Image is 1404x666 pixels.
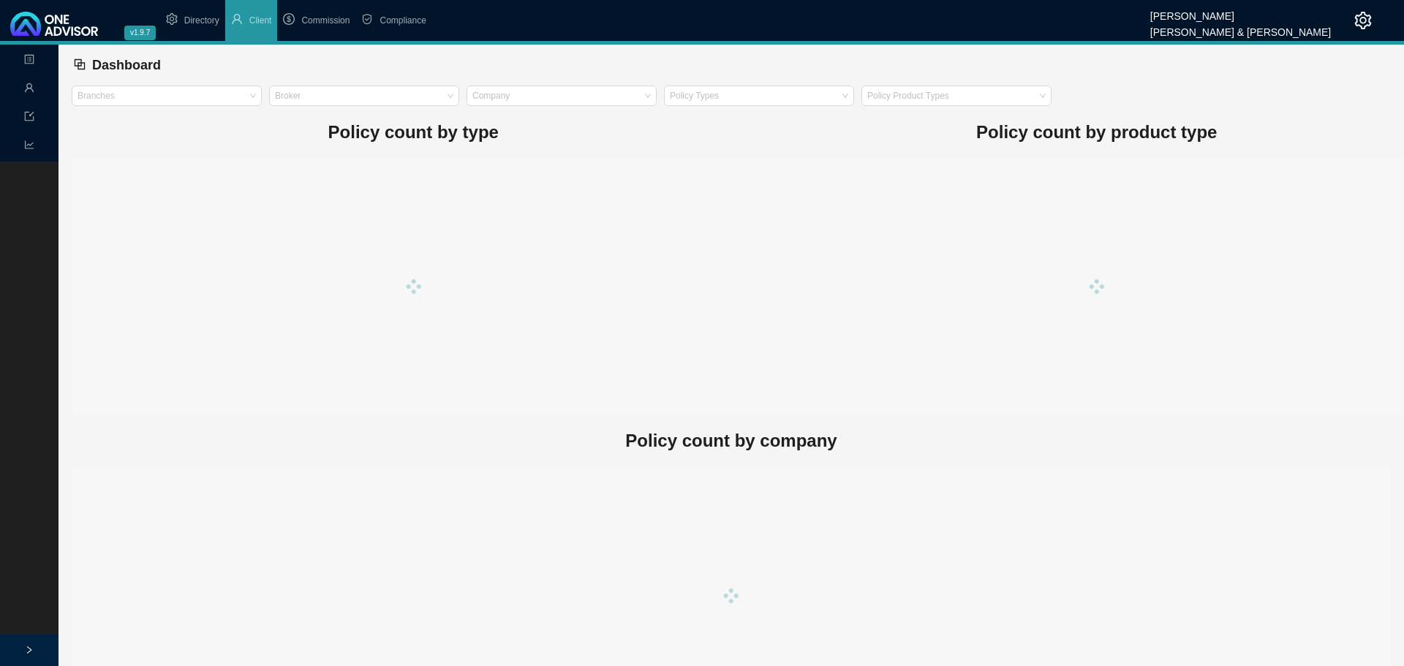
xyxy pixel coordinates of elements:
[1354,12,1372,29] span: setting
[1150,20,1331,36] div: [PERSON_NAME] & [PERSON_NAME]
[24,77,34,102] span: user
[249,15,272,26] span: Client
[231,13,243,25] span: user
[184,15,219,26] span: Directory
[380,15,426,26] span: Compliance
[24,105,34,131] span: import
[72,118,755,147] h1: Policy count by type
[166,13,178,25] span: setting
[92,58,161,72] span: Dashboard
[72,426,1391,455] h1: Policy count by company
[24,48,34,74] span: profile
[124,26,156,40] span: v1.9.7
[25,646,34,654] span: right
[24,134,34,159] span: line-chart
[301,15,350,26] span: Commission
[1150,4,1331,20] div: [PERSON_NAME]
[361,13,373,25] span: safety
[10,12,98,36] img: 2df55531c6924b55f21c4cf5d4484680-logo-light.svg
[283,13,295,25] span: dollar
[73,58,86,71] span: block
